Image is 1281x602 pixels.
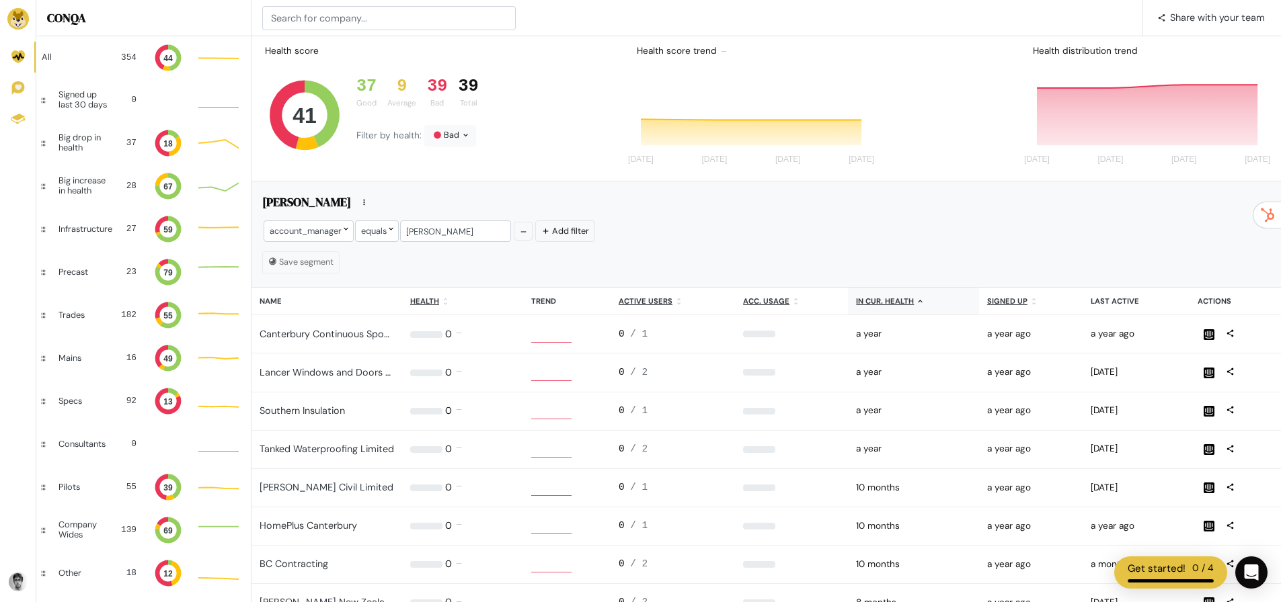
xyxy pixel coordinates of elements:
[356,130,424,141] span: Filter by health:
[387,77,416,97] div: 9
[59,224,112,234] div: Infrastructure
[260,481,393,493] a: [PERSON_NAME] Civil Limited
[36,36,251,79] a: All 354 44
[1235,556,1268,589] div: Open Intercom Messenger
[36,122,251,165] a: Big drop in health 37 18
[535,220,595,241] button: Add filter
[987,519,1075,533] div: 2024-05-31 10:29am
[458,77,478,97] div: 39
[743,331,840,337] div: 0%
[630,558,648,569] span: / 2
[262,42,321,60] div: Health score
[59,439,106,449] div: Consultants
[743,561,840,568] div: 0%
[115,308,137,321] div: 182
[630,443,648,454] span: / 2
[424,125,476,146] div: Bad
[260,404,345,417] a: Southern Insulation
[115,566,137,579] div: 18
[1245,155,1270,165] tspan: [DATE]
[36,337,251,380] a: Mains 16 49
[987,558,1075,571] div: 2024-10-03 09:50am
[619,442,727,457] div: 0
[630,482,648,492] span: / 1
[1022,39,1276,63] div: Health distribution trend
[59,353,104,363] div: Mains
[445,442,452,457] div: 0
[619,365,727,380] div: 0
[36,380,251,423] a: Specs 92 13
[630,329,648,339] span: / 1
[775,155,801,165] tspan: [DATE]
[355,220,399,241] div: equals
[630,520,648,531] span: / 1
[987,296,1027,306] u: Signed up
[987,442,1075,456] div: 2024-05-31 07:58am
[260,558,328,570] a: BC Contracting
[987,365,1075,379] div: 2024-05-15 01:27pm
[743,408,840,415] div: 0%
[445,519,452,533] div: 0
[36,509,251,552] a: Company Wides 139 69
[630,405,648,416] span: / 1
[264,220,354,241] div: account_manager
[849,155,875,165] tspan: [DATE]
[427,77,447,97] div: 39
[743,296,789,306] u: Acc. Usage
[427,97,447,109] div: Bad
[115,394,137,407] div: 92
[619,327,727,342] div: 0
[1097,155,1123,165] tspan: [DATE]
[445,480,452,495] div: 0
[1091,365,1181,379] div: 2025-07-21 02:58pm
[115,265,137,278] div: 23
[115,51,137,64] div: 354
[445,327,452,342] div: 0
[115,480,137,493] div: 55
[123,222,137,235] div: 27
[619,519,727,533] div: 0
[120,523,137,536] div: 139
[36,466,251,509] a: Pilots 55 39
[1192,561,1214,576] div: 0 / 4
[628,155,654,165] tspan: [DATE]
[1091,481,1181,494] div: 2025-06-10 02:33pm
[619,557,727,572] div: 0
[7,8,29,30] img: Brand
[1024,155,1050,165] tspan: [DATE]
[59,176,112,196] div: Big increase in health
[262,251,340,273] button: Save segment
[36,165,251,208] a: Big increase in health 28 67
[115,351,137,364] div: 16
[42,52,104,62] div: All
[251,288,402,315] th: Name
[36,251,251,294] a: Precast 23 79
[36,423,251,466] a: Consultants 0
[387,97,416,109] div: Average
[36,294,251,337] a: Trades 182 55
[987,404,1075,417] div: 2024-05-15 01:31pm
[59,482,104,492] div: Pilots
[1190,288,1281,315] th: Actions
[59,396,104,406] div: Specs
[856,365,970,379] div: 2024-07-29 12:00am
[123,93,137,106] div: 0
[743,484,840,491] div: 0%
[260,328,424,340] a: Canterbury Continuous Spouting Ltd
[59,520,109,540] div: Company Wides
[59,90,112,110] div: Signed up last 30 days
[856,481,970,494] div: 2024-10-28 12:00am
[458,97,478,109] div: Total
[410,296,439,306] u: Health
[619,480,727,495] div: 0
[619,296,672,306] u: Active users
[262,6,516,30] input: Search for company...
[630,367,648,378] span: / 2
[1083,288,1190,315] th: Last active
[260,519,357,531] a: HomePlus Canterbury
[445,365,452,380] div: 0
[59,310,104,320] div: Trades
[260,366,419,378] a: Lancer Windows and Doors Limited
[1091,442,1181,456] div: 2025-04-22 03:44pm
[743,369,840,376] div: 0%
